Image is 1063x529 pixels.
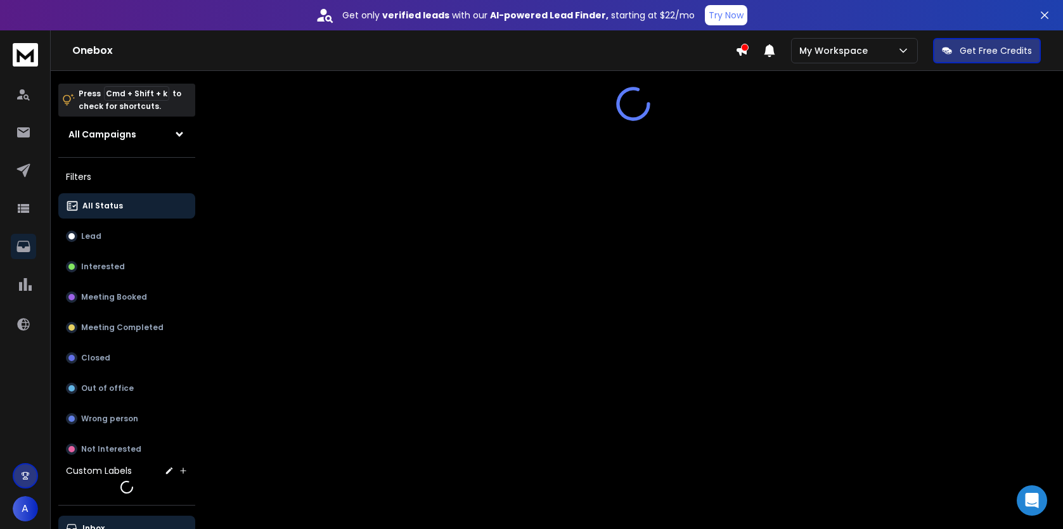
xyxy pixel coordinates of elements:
[81,444,141,454] p: Not Interested
[58,193,195,219] button: All Status
[81,353,110,363] p: Closed
[81,231,101,241] p: Lead
[13,496,38,521] button: A
[58,168,195,186] h3: Filters
[58,345,195,371] button: Closed
[58,284,195,310] button: Meeting Booked
[79,87,181,113] p: Press to check for shortcuts.
[799,44,873,57] p: My Workspace
[81,292,147,302] p: Meeting Booked
[81,322,164,333] p: Meeting Completed
[58,437,195,462] button: Not Interested
[705,5,747,25] button: Try Now
[104,86,169,101] span: Cmd + Shift + k
[81,383,134,393] p: Out of office
[58,122,195,147] button: All Campaigns
[13,43,38,67] img: logo
[58,315,195,340] button: Meeting Completed
[382,9,449,22] strong: verified leads
[68,128,136,141] h1: All Campaigns
[490,9,609,22] strong: AI-powered Lead Finder,
[342,9,695,22] p: Get only with our starting at $22/mo
[58,376,195,401] button: Out of office
[82,201,123,211] p: All Status
[58,254,195,279] button: Interested
[81,414,138,424] p: Wrong person
[81,262,125,272] p: Interested
[72,43,735,58] h1: Onebox
[1017,485,1047,516] div: Open Intercom Messenger
[58,406,195,431] button: Wrong person
[66,464,132,477] h3: Custom Labels
[933,38,1041,63] button: Get Free Credits
[960,44,1032,57] p: Get Free Credits
[58,224,195,249] button: Lead
[709,9,744,22] p: Try Now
